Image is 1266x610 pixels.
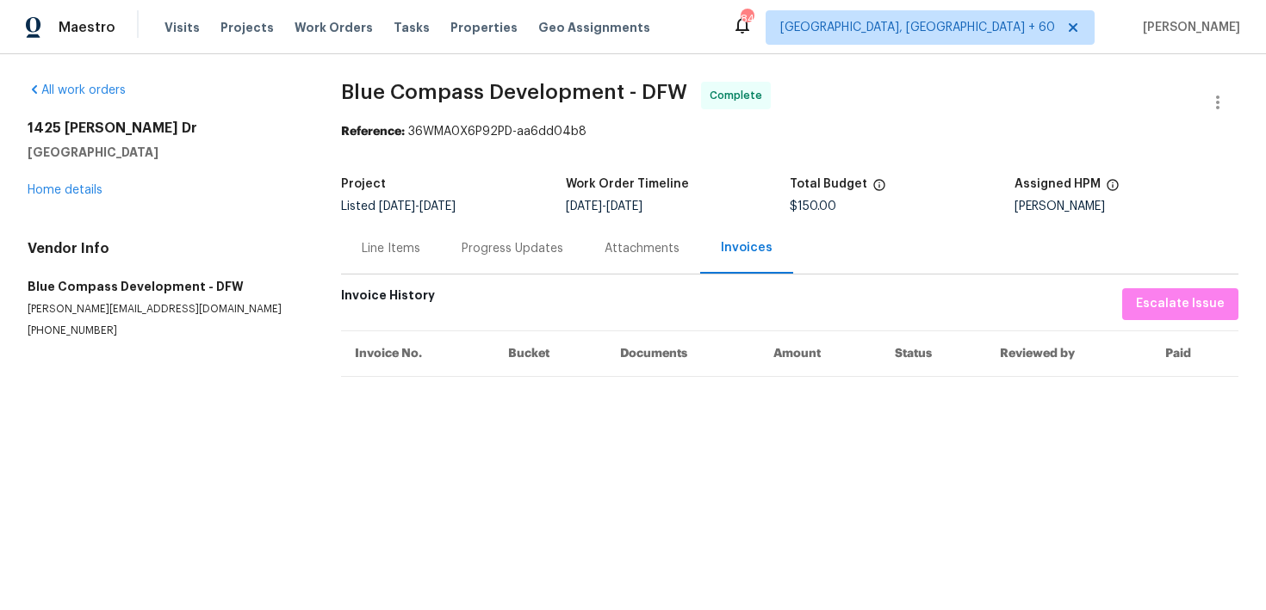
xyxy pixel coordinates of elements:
[295,19,373,36] span: Work Orders
[341,178,386,190] h5: Project
[220,19,274,36] span: Projects
[28,302,300,317] p: [PERSON_NAME][EMAIL_ADDRESS][DOMAIN_NAME]
[760,330,881,376] th: Amount
[28,144,300,161] h5: [GEOGRAPHIC_DATA]
[28,323,300,338] p: [PHONE_NUMBER]
[986,330,1152,376] th: Reviewed by
[462,240,563,257] div: Progress Updates
[379,200,415,213] span: [DATE]
[341,288,435,311] h6: Invoice History
[566,200,602,213] span: [DATE]
[566,200,642,213] span: -
[379,200,456,213] span: -
[28,84,126,96] a: All work orders
[394,22,430,34] span: Tasks
[1136,293,1225,315] span: Escalate Issue
[780,19,1055,36] span: [GEOGRAPHIC_DATA], [GEOGRAPHIC_DATA] + 60
[341,82,687,102] span: Blue Compass Development - DFW
[605,240,680,257] div: Attachments
[538,19,650,36] span: Geo Assignments
[419,200,456,213] span: [DATE]
[1015,200,1239,213] div: [PERSON_NAME]
[59,19,115,36] span: Maestro
[710,87,769,104] span: Complete
[790,178,867,190] h5: Total Budget
[28,278,300,295] h5: Blue Compass Development - DFW
[341,200,456,213] span: Listed
[606,200,642,213] span: [DATE]
[606,330,760,376] th: Documents
[28,120,300,137] h2: 1425 [PERSON_NAME] Dr
[741,10,753,28] div: 840
[1136,19,1240,36] span: [PERSON_NAME]
[362,240,420,257] div: Line Items
[341,330,494,376] th: Invoice No.
[872,178,886,200] span: The total cost of line items that have been proposed by Opendoor. This sum includes line items th...
[1122,288,1238,320] button: Escalate Issue
[721,239,773,256] div: Invoices
[566,178,689,190] h5: Work Order Timeline
[1106,178,1120,200] span: The hpm assigned to this work order.
[494,330,606,376] th: Bucket
[881,330,986,376] th: Status
[450,19,518,36] span: Properties
[164,19,200,36] span: Visits
[341,126,405,138] b: Reference:
[28,240,300,257] h4: Vendor Info
[1151,330,1238,376] th: Paid
[28,184,102,196] a: Home details
[1015,178,1101,190] h5: Assigned HPM
[341,123,1238,140] div: 36WMA0X6P92PD-aa6dd04b8
[790,200,836,213] span: $150.00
